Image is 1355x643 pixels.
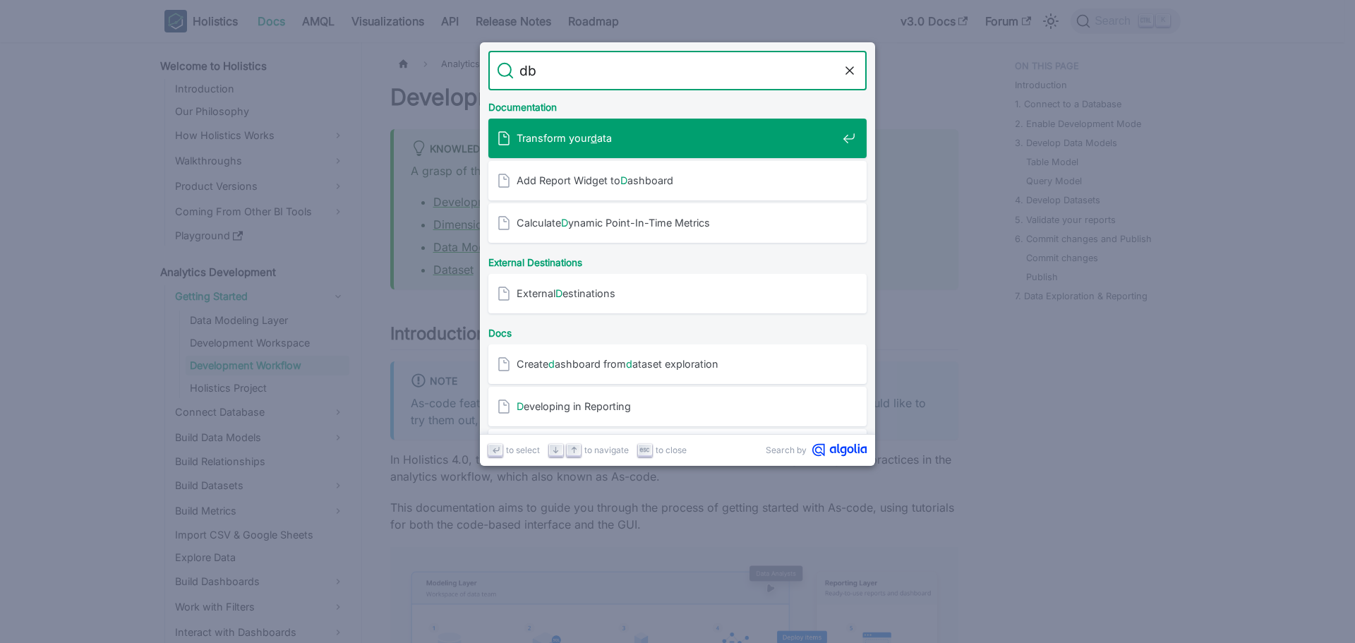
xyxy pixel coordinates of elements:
[550,445,561,455] svg: Arrow down
[488,119,867,158] a: Transform yourdata
[620,174,627,186] mark: D
[488,387,867,426] a: Developing in Reporting
[517,400,524,412] mark: D
[561,217,568,229] mark: D
[517,287,837,300] span: External estinations
[517,357,837,371] span: Create ashboard from ataset exploration
[584,443,629,457] span: to navigate
[766,443,867,457] a: Search byAlgolia
[626,358,632,370] mark: d
[555,287,562,299] mark: D
[548,358,555,370] mark: d
[486,316,869,344] div: Docs
[506,443,540,457] span: to select
[488,203,867,243] a: CalculateDynamic Point-In-Time Metrics
[490,445,501,455] svg: Enter key
[486,246,869,274] div: External Destinations
[517,131,837,145] span: Transform your ata
[656,443,687,457] span: to close
[488,429,867,469] a: Developing in theDevelopment workspace
[517,399,837,413] span: eveloping in Reporting
[812,443,867,457] svg: Algolia
[514,51,841,90] input: Search docs
[517,216,837,229] span: Calculate ynamic Point-In-Time Metrics
[569,445,579,455] svg: Arrow up
[591,132,597,144] mark: d
[488,161,867,200] a: Add Report Widget toDashboard
[488,344,867,384] a: Createdashboard fromdataset exploration
[841,62,858,79] button: Clear the query
[486,90,869,119] div: Documentation
[639,445,650,455] svg: Escape key
[517,174,837,187] span: Add Report Widget to ashboard
[766,443,807,457] span: Search by
[488,274,867,313] a: ExternalDestinations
